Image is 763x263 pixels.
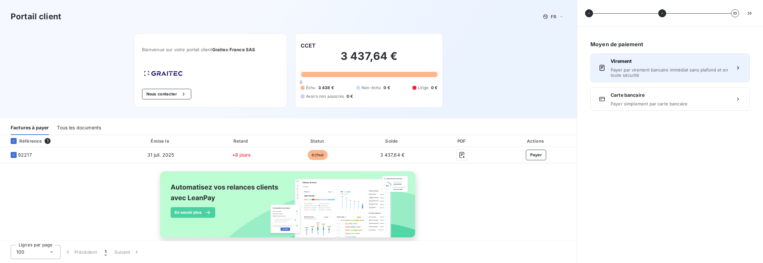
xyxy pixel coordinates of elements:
[57,121,101,135] div: Tous les documents
[301,42,316,50] h6: CCET
[306,93,344,99] span: Avoirs non associés
[611,92,729,98] span: Carte bancaire
[431,85,437,91] span: 0 €
[204,138,279,144] div: Retard
[5,138,42,144] div: Référence
[142,47,279,52] span: Bienvenue sur votre portail client .
[611,101,729,106] span: Payer simplement par carte bancaire
[110,245,144,259] button: Suivant
[18,152,32,158] span: 92217
[101,245,110,259] button: 1
[142,89,191,99] button: Nous contacter
[105,249,106,255] span: 1
[301,50,437,69] h2: 3 437,64 €
[16,249,24,255] span: 100
[147,152,174,158] span: 31 juil. 2025
[611,58,729,65] span: Virement
[526,150,546,160] button: Payer
[11,121,49,135] div: Factures à payer
[318,85,334,91] span: 3 438 €
[142,69,185,78] img: Company logo
[418,85,428,91] span: Litige
[590,40,750,48] h6: Moyen de paiement
[430,138,494,144] div: PDF
[551,14,556,19] span: FR
[120,138,202,144] div: Émise le
[61,245,101,259] button: Précédent
[357,138,428,144] div: Solde
[362,85,381,91] span: Non-échu
[154,167,423,249] img: banner
[611,67,729,78] span: Payer par virement bancaire immédiat sans plafond et en toute sécurité
[497,138,575,144] div: Actions
[306,85,316,91] span: Échu
[212,47,255,52] span: Graitec France SAS
[45,138,51,144] span: 1
[281,138,354,144] div: Statut
[380,152,405,158] span: 3 437,64 €
[383,85,390,91] span: 0 €
[300,79,302,85] span: 0
[347,93,353,99] span: 0 €
[11,11,61,23] h3: Portail client
[232,152,251,158] span: +8 jours
[308,150,328,160] span: échue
